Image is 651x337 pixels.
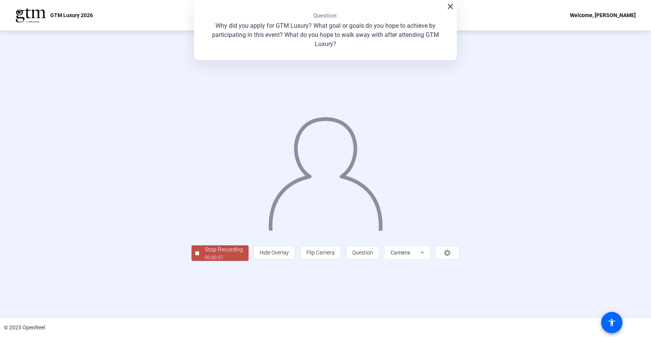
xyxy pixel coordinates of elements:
[570,11,636,20] div: Welcome, [PERSON_NAME]
[607,318,616,327] mat-icon: accessibility
[446,2,455,11] mat-icon: close
[346,246,379,259] button: Question
[202,21,449,49] p: Why did you apply for GTM Luxury? What goal or goals do you hope to achieve by participating in t...
[15,8,46,23] img: OpenReel logo
[50,11,93,20] p: GTM Luxury 2026
[352,250,373,256] span: Question
[205,245,243,254] div: Stop Recording
[306,250,335,256] span: Flip Camera
[4,324,45,332] div: © 2025 OpenReel
[254,246,295,259] button: Hide Overlay
[260,250,289,256] span: Hide Overlay
[191,245,249,261] button: Stop Recording00:00:07
[313,11,338,20] p: Question:
[268,110,384,231] img: overlay
[300,246,341,259] button: Flip Camera
[205,254,243,261] div: 00:00:07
